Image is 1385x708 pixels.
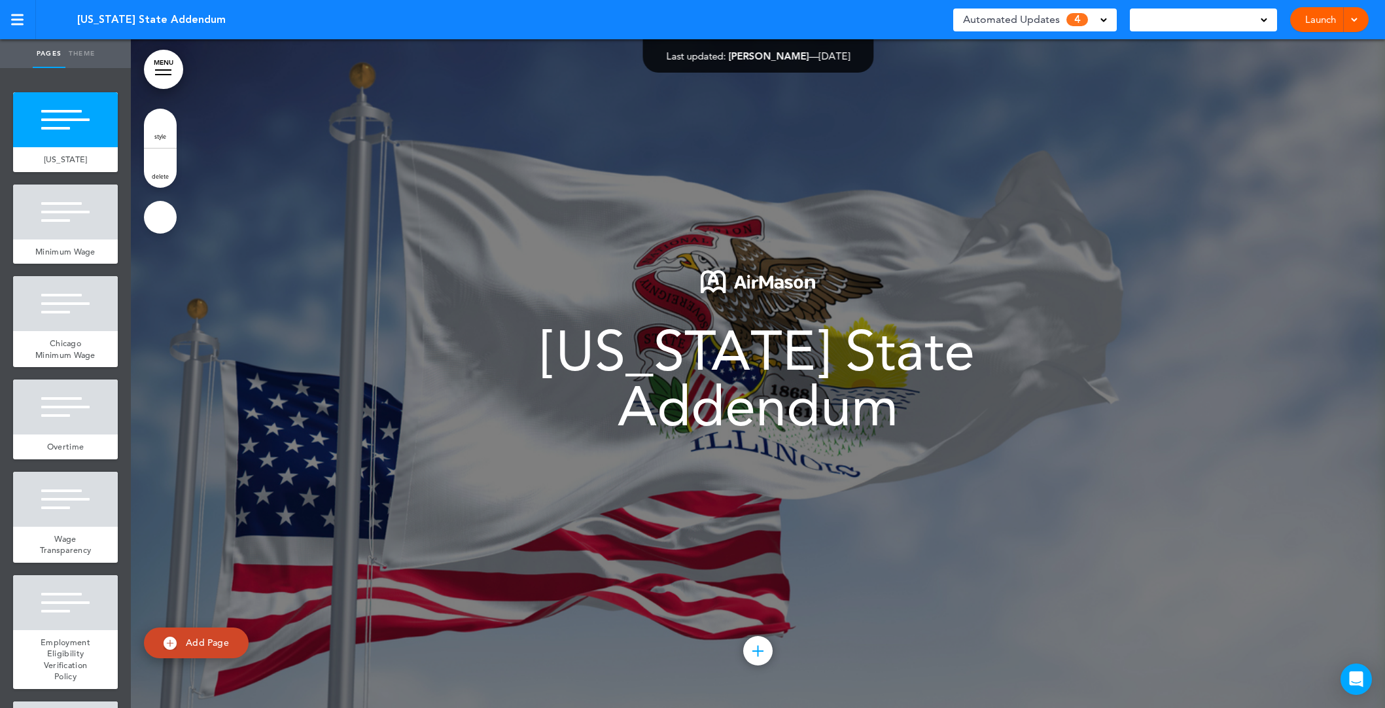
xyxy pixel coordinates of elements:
[13,331,118,367] a: Chicago Minimum Wage
[13,239,118,264] a: Minimum Wage
[728,50,809,62] span: [PERSON_NAME]
[154,132,166,140] span: style
[1066,13,1088,26] span: 4
[144,109,177,148] a: style
[152,172,169,180] span: delete
[186,637,229,648] span: Add Page
[47,441,84,452] span: Overtime
[35,246,96,257] span: Minimum Wage
[13,147,118,172] a: [US_STATE]
[13,527,118,563] a: Wage Transparency
[33,39,65,68] a: Pages
[1300,7,1341,32] a: Launch
[541,318,975,439] span: [US_STATE] State Addendum
[40,533,92,556] span: Wage Transparency
[666,50,726,62] span: Last updated:
[963,10,1060,29] span: Automated Updates
[144,628,249,658] a: Add Page
[701,270,815,293] img: 1722553576973-Airmason_logo_White.png
[164,637,177,650] img: add.svg
[77,12,226,27] span: [US_STATE] State Addendum
[44,154,88,165] span: [US_STATE]
[818,50,850,62] span: [DATE]
[666,51,850,61] div: —
[13,434,118,459] a: Overtime
[144,149,177,188] a: delete
[41,637,90,682] span: Employment Eligibility Verification Policy
[1341,664,1372,695] div: Open Intercom Messenger
[144,50,183,89] a: MENU
[35,338,96,361] span: Chicago Minimum Wage
[13,630,118,689] a: Employment Eligibility Verification Policy
[65,39,98,68] a: Theme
